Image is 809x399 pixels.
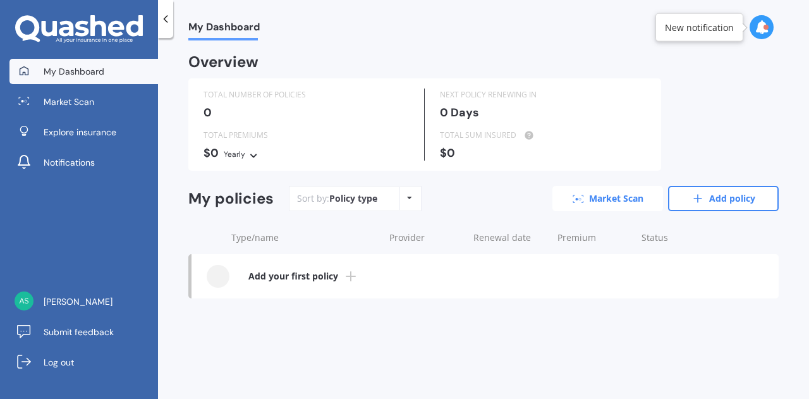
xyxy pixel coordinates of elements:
div: NEXT POLICY RENEWING IN [440,89,646,101]
b: Add your first policy [248,270,338,283]
div: Policy type [329,192,377,205]
div: Premium [557,231,631,244]
span: Market Scan [44,95,94,108]
div: 0 [204,106,409,119]
a: Add policy [668,186,779,211]
div: Provider [389,231,463,244]
div: TOTAL PREMIUMS [204,129,409,142]
a: Submit feedback [9,319,158,345]
div: $0 [440,147,646,159]
span: Log out [44,356,74,369]
div: Overview [188,56,259,68]
span: My Dashboard [188,21,260,38]
a: Market Scan [9,89,158,114]
span: Notifications [44,156,95,169]
a: Notifications [9,150,158,175]
div: Type/name [231,231,379,244]
div: TOTAL SUM INSURED [440,129,646,142]
span: My Dashboard [44,65,104,78]
a: Add your first policy [192,254,779,298]
span: [PERSON_NAME] [44,295,113,308]
div: TOTAL NUMBER OF POLICIES [204,89,409,101]
div: $0 [204,147,409,161]
div: Sort by: [297,192,377,205]
div: Status [642,231,715,244]
span: Explore insurance [44,126,116,138]
a: [PERSON_NAME] [9,289,158,314]
a: Market Scan [552,186,663,211]
a: Log out [9,350,158,375]
div: My policies [188,190,274,208]
div: Renewal date [473,231,547,244]
div: 0 Days [440,106,646,119]
span: Submit feedback [44,326,114,338]
img: 479fd032604dd3b34cdfb5e59bbd7875 [15,292,33,310]
a: Explore insurance [9,120,158,145]
div: Yearly [224,148,245,161]
a: My Dashboard [9,59,158,84]
div: New notification [665,21,734,34]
